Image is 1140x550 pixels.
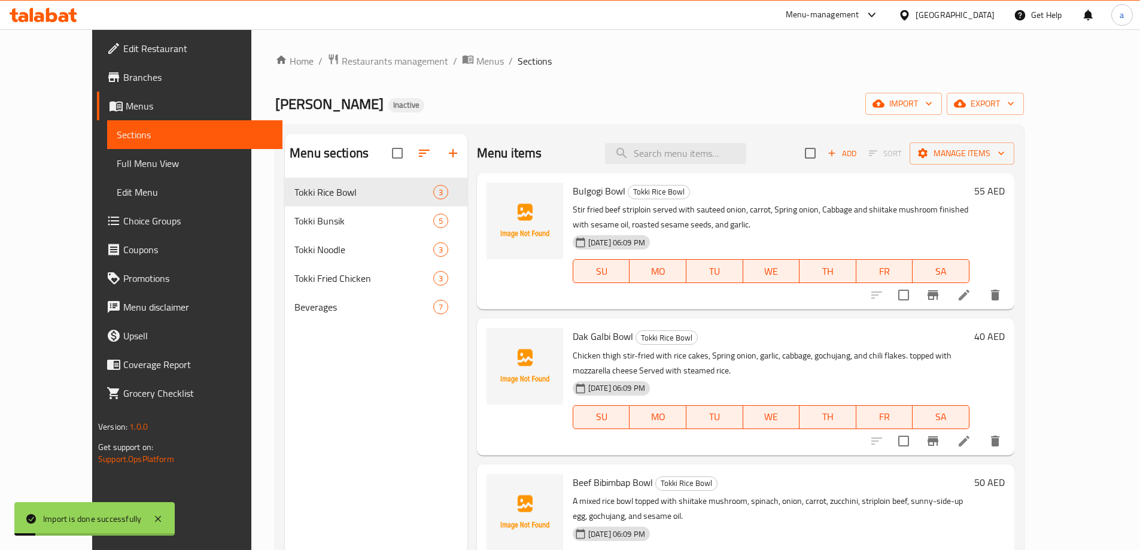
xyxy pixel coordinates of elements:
[861,408,908,426] span: FR
[573,259,630,283] button: SU
[129,419,148,434] span: 1.0.0
[634,263,682,280] span: MO
[318,54,323,68] li: /
[957,434,971,448] a: Edit menu item
[97,34,282,63] a: Edit Restaurant
[583,382,650,394] span: [DATE] 06:09 PM
[748,263,795,280] span: WE
[294,214,433,228] span: Tokki Bunsik
[476,54,504,68] span: Menus
[97,350,282,379] a: Coverage Report
[487,328,563,405] img: Dak Galbi Bowl
[919,281,947,309] button: Branch-specific-item
[974,474,1005,491] h6: 50 AED
[123,70,273,84] span: Branches
[628,185,690,199] div: Tokki Rice Bowl
[573,405,630,429] button: SU
[916,8,995,22] div: [GEOGRAPHIC_DATA]
[748,408,795,426] span: WE
[786,8,859,22] div: Menu-management
[655,476,718,491] div: Tokki Rice Bowl
[578,263,625,280] span: SU
[573,202,969,232] p: Stir fried beef striploin served with sauteed onion, carrot, Spring onion, Cabbage and shiitake m...
[410,139,439,168] span: Sort sections
[433,214,448,228] div: items
[630,405,686,429] button: MO
[433,242,448,257] div: items
[97,264,282,293] a: Promotions
[294,300,433,314] span: Beverages
[434,302,448,313] span: 7
[799,259,856,283] button: TH
[453,54,457,68] li: /
[974,328,1005,345] h6: 40 AED
[636,330,698,345] div: Tokki Rice Bowl
[97,293,282,321] a: Menu disclaimer
[275,54,314,68] a: Home
[285,206,467,235] div: Tokki Bunsik5
[636,331,697,345] span: Tokki Rice Bowl
[686,259,743,283] button: TU
[910,142,1014,165] button: Manage items
[798,141,823,166] span: Select section
[123,357,273,372] span: Coverage Report
[799,405,856,429] button: TH
[97,92,282,120] a: Menus
[875,96,932,111] span: import
[285,264,467,293] div: Tokki Fried Chicken3
[583,237,650,248] span: [DATE] 06:09 PM
[823,144,861,163] button: Add
[957,288,971,302] a: Edit menu item
[126,99,273,113] span: Menus
[605,143,746,164] input: search
[434,187,448,198] span: 3
[117,156,273,171] span: Full Menu View
[123,329,273,343] span: Upsell
[294,185,433,199] span: Tokki Rice Bowl
[686,405,743,429] button: TU
[294,271,433,285] span: Tokki Fried Chicken
[583,528,650,540] span: [DATE] 06:09 PM
[97,206,282,235] a: Choice Groups
[573,494,969,524] p: A mixed rice bowl topped with shiitake mushroom, spinach, onion, carrot, zucchini, striploin beef...
[743,259,800,283] button: WE
[981,427,1010,455] button: delete
[573,327,633,345] span: Dak Galbi Bowl
[342,54,448,68] span: Restaurants management
[630,259,686,283] button: MO
[913,259,969,283] button: SA
[856,405,913,429] button: FR
[573,182,625,200] span: Bulgogi Bowl
[656,476,717,490] span: Tokki Rice Bowl
[97,379,282,408] a: Grocery Checklist
[891,282,916,308] span: Select to update
[891,429,916,454] span: Select to update
[823,144,861,163] span: Add item
[117,185,273,199] span: Edit Menu
[97,321,282,350] a: Upsell
[107,149,282,178] a: Full Menu View
[294,242,433,257] div: Tokki Noodle
[107,120,282,149] a: Sections
[433,300,448,314] div: items
[956,96,1014,111] span: export
[385,141,410,166] span: Select all sections
[634,408,682,426] span: MO
[913,405,969,429] button: SA
[434,215,448,227] span: 5
[433,185,448,199] div: items
[327,53,448,69] a: Restaurants management
[804,408,852,426] span: TH
[1120,8,1124,22] span: a
[123,41,273,56] span: Edit Restaurant
[826,147,858,160] span: Add
[285,293,467,321] div: Beverages7
[856,259,913,283] button: FR
[98,419,127,434] span: Version:
[477,144,542,162] h2: Menu items
[97,63,282,92] a: Branches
